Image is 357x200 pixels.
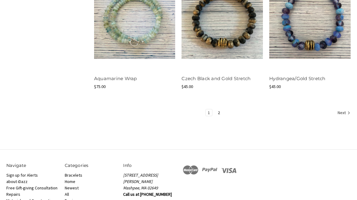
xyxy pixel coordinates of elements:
address: [STREET_ADDRESS][PERSON_NAME] Mashpee, MA 02649 [123,172,175,192]
a: Hydrangea/Gold Stretch [269,76,326,82]
a: Repairs [6,192,20,197]
span: $75.00 [94,84,106,90]
a: Page 2 of 2 [216,110,222,116]
a: Home [65,179,75,185]
a: Czech Black and Gold Stretch [182,76,251,82]
a: about iDazz [6,179,28,185]
a: Page 1 of 2 [206,110,212,116]
nav: pagination [94,109,351,118]
a: Aquamarine Wrap [94,76,137,82]
a: Sign up for Alerts [6,173,38,178]
a: Free Gift-giving Consultation [6,185,57,191]
a: Newest [65,185,79,191]
h5: Categories [65,163,117,169]
a: All [65,192,69,197]
span: $45.00 [269,84,281,90]
a: Bracelets [65,173,82,178]
h5: Navigate [6,163,58,169]
a: Next [336,110,350,117]
strong: Call us at [PHONE_NUMBER] [123,192,172,197]
span: $45.00 [182,84,193,90]
h5: Info [123,163,175,169]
